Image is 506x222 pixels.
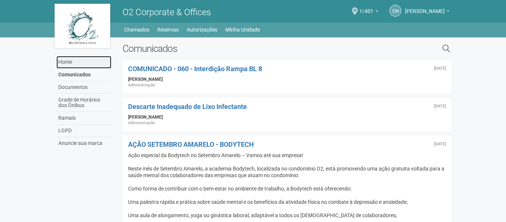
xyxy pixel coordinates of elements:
[434,142,446,146] div: Quarta-feira, 10 de setembro de 2025 às 19:06
[56,81,111,94] a: Documentos
[128,82,446,88] div: Administração
[128,114,446,120] div: [PERSON_NAME]
[123,43,366,54] h2: Comunicados
[359,1,373,14] span: 1/401
[128,65,262,73] a: COMUNICADO - 060 - Interdição Rampa BL 8
[128,76,446,82] div: [PERSON_NAME]
[56,112,111,125] a: Ramais
[405,9,450,15] a: [PERSON_NAME]
[434,104,446,109] div: Terça-feira, 16 de setembro de 2025 às 19:13
[389,5,401,17] a: EM
[128,120,446,126] div: Administração
[187,24,217,35] a: Autorizações
[56,56,111,69] a: Home
[359,9,378,15] a: 1/401
[225,24,260,35] a: Minha Unidade
[157,24,179,35] a: Reservas
[56,125,111,137] a: LGPD
[128,140,254,148] a: AÇÃO SETEMBRO AMARELO - BODYTECH
[434,66,446,71] div: Quarta-feira, 17 de setembro de 2025 às 20:53
[56,137,111,149] a: Anuncie sua marca
[55,4,110,48] img: logo.jpg
[128,103,247,110] a: Descarte Inadequado de Lixo Infectante
[124,24,149,35] a: Chamados
[123,7,211,17] span: O2 Corporate & Offices
[56,69,111,81] a: Comunicados
[56,94,111,112] a: Grade de Horários dos Ônibus
[405,1,445,14] span: Eloisa Mazoni Guntzel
